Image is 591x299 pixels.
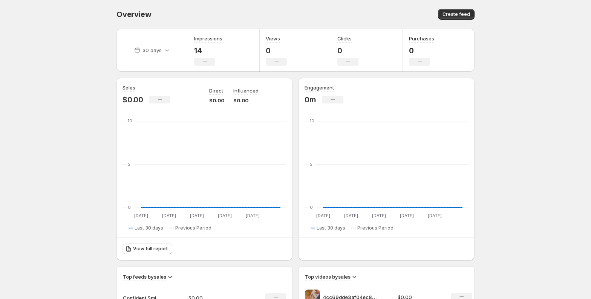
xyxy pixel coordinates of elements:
[135,225,163,231] span: Last 30 days
[133,246,168,252] span: View full report
[246,213,260,218] text: [DATE]
[305,95,316,104] p: 0m
[442,11,470,17] span: Create feed
[409,35,434,42] h3: Purchases
[337,46,358,55] p: 0
[344,213,358,218] text: [DATE]
[400,213,414,218] text: [DATE]
[310,162,312,167] text: 5
[123,273,166,281] h3: Top feeds by sales
[128,118,132,123] text: 10
[266,35,280,42] h3: Views
[128,162,130,167] text: 5
[357,225,393,231] span: Previous Period
[122,244,172,254] a: View full report
[305,273,351,281] h3: Top videos by sales
[122,95,143,104] p: $0.00
[310,118,314,123] text: 10
[134,213,148,218] text: [DATE]
[266,46,287,55] p: 0
[428,213,442,218] text: [DATE]
[194,35,222,42] h3: Impressions
[310,205,313,210] text: 0
[209,87,223,94] p: Direct
[372,213,386,218] text: [DATE]
[316,213,330,218] text: [DATE]
[305,84,334,91] h3: Engagement
[194,46,222,55] p: 14
[337,35,352,42] h3: Clicks
[142,46,162,54] p: 30 days
[122,84,135,91] h3: Sales
[218,213,232,218] text: [DATE]
[190,213,204,218] text: [DATE]
[233,87,259,94] p: Influenced
[209,97,224,104] p: $0.00
[175,225,211,231] span: Previous Period
[438,9,475,20] button: Create feed
[409,46,434,55] p: 0
[116,10,151,19] span: Overview
[233,97,259,104] p: $0.00
[162,213,176,218] text: [DATE]
[128,205,131,210] text: 0
[317,225,345,231] span: Last 30 days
